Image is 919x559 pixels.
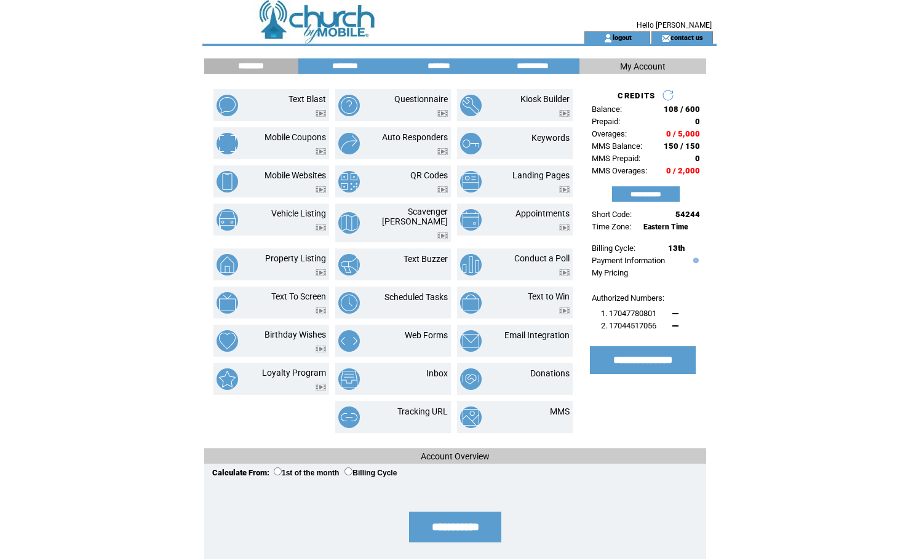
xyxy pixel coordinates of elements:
[592,222,631,231] span: Time Zone:
[217,171,238,192] img: mobile-websites.png
[460,209,482,231] img: appointments.png
[316,186,326,193] img: video.png
[338,212,360,234] img: scavenger-hunt.png
[664,141,700,151] span: 150 / 150
[559,269,570,276] img: video.png
[338,254,360,276] img: text-buzzer.png
[316,110,326,117] img: video.png
[514,253,570,263] a: Conduct a Poll
[437,186,448,193] img: video.png
[695,154,700,163] span: 0
[666,129,700,138] span: 0 / 5,000
[592,117,620,126] span: Prepaid:
[531,133,570,143] a: Keywords
[460,330,482,352] img: email-integration.png
[265,132,326,142] a: Mobile Coupons
[217,254,238,276] img: property-listing.png
[620,61,666,71] span: My Account
[437,148,448,155] img: video.png
[460,95,482,116] img: kiosk-builder.png
[601,321,656,330] span: 2. 17044517056
[382,207,448,226] a: Scavenger [PERSON_NAME]
[460,133,482,154] img: keywords.png
[550,406,570,416] a: MMS
[613,33,632,41] a: logout
[637,21,712,30] span: Hello [PERSON_NAME]
[344,467,352,475] input: Billing Cycle
[460,292,482,314] img: text-to-win.png
[559,224,570,231] img: video.png
[265,170,326,180] a: Mobile Websites
[559,186,570,193] img: video.png
[316,307,326,314] img: video.png
[690,258,699,263] img: help.gif
[592,166,647,175] span: MMS Overages:
[670,33,703,41] a: contact us
[274,469,339,477] label: 1st of the month
[460,406,482,428] img: mms.png
[426,368,448,378] a: Inbox
[603,33,613,43] img: account_icon.gif
[338,292,360,314] img: scheduled-tasks.png
[274,467,282,475] input: 1st of the month
[338,133,360,154] img: auto-responders.png
[643,223,688,231] span: Eastern Time
[664,105,700,114] span: 108 / 600
[262,368,326,378] a: Loyalty Program
[437,232,448,239] img: video.png
[592,268,628,277] a: My Pricing
[338,330,360,352] img: web-forms.png
[338,95,360,116] img: questionnaire.png
[520,94,570,104] a: Kiosk Builder
[217,95,238,116] img: text-blast.png
[384,292,448,302] a: Scheduled Tasks
[316,384,326,391] img: video.png
[592,256,665,265] a: Payment Information
[530,368,570,378] a: Donations
[666,166,700,175] span: 0 / 2,000
[437,110,448,117] img: video.png
[316,148,326,155] img: video.png
[217,292,238,314] img: text-to-screen.png
[405,330,448,340] a: Web Forms
[421,451,490,461] span: Account Overview
[559,307,570,314] img: video.png
[344,469,397,477] label: Billing Cycle
[404,254,448,264] a: Text Buzzer
[460,171,482,192] img: landing-pages.png
[601,309,656,318] span: 1. 17047780801
[504,330,570,340] a: Email Integration
[288,94,326,104] a: Text Blast
[512,170,570,180] a: Landing Pages
[528,291,570,301] a: Text to Win
[316,269,326,276] img: video.png
[592,141,642,151] span: MMS Balance:
[515,208,570,218] a: Appointments
[592,105,622,114] span: Balance:
[217,209,238,231] img: vehicle-listing.png
[397,406,448,416] a: Tracking URL
[661,33,670,43] img: contact_us_icon.gif
[382,132,448,142] a: Auto Responders
[592,293,664,303] span: Authorized Numbers:
[265,330,326,339] a: Birthday Wishes
[592,154,640,163] span: MMS Prepaid:
[271,208,326,218] a: Vehicle Listing
[460,368,482,390] img: donations.png
[695,117,700,126] span: 0
[338,171,360,192] img: qr-codes.png
[592,210,632,219] span: Short Code:
[668,244,685,253] span: 13th
[410,170,448,180] a: QR Codes
[217,133,238,154] img: mobile-coupons.png
[592,129,627,138] span: Overages:
[394,94,448,104] a: Questionnaire
[212,468,269,477] span: Calculate From:
[618,91,655,100] span: CREDITS
[675,210,700,219] span: 54244
[316,224,326,231] img: video.png
[217,368,238,390] img: loyalty-program.png
[460,254,482,276] img: conduct-a-poll.png
[338,368,360,390] img: inbox.png
[338,406,360,428] img: tracking-url.png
